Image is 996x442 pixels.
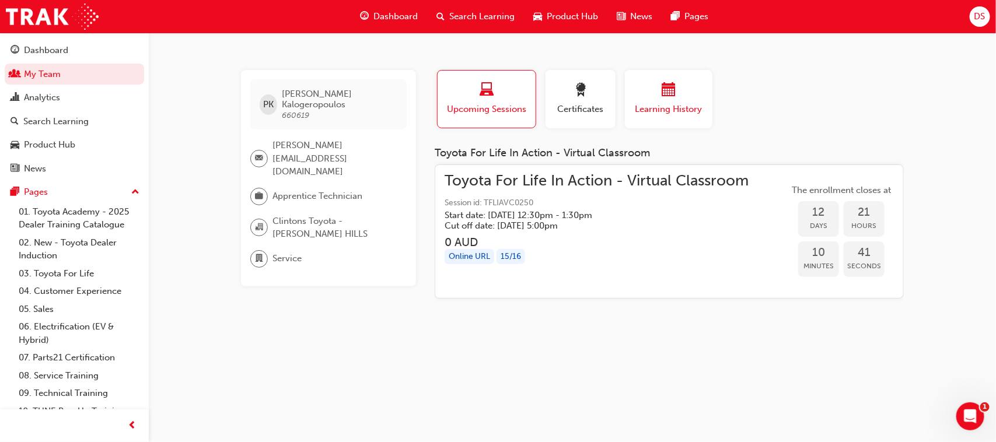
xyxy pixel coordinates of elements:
a: guage-iconDashboard [351,5,427,29]
span: car-icon [533,9,542,24]
span: 660619 [282,110,309,120]
a: search-iconSearch Learning [427,5,524,29]
a: 10. TUNE Rev-Up Training [14,402,144,420]
span: Toyota For Life In Action - Virtual Classroom [445,174,749,188]
span: [PERSON_NAME] Kalogeropoulos [282,89,397,110]
div: Pages [24,185,48,199]
span: pages-icon [671,9,680,24]
span: search-icon [436,9,445,24]
span: Product Hub [547,10,598,23]
span: 1 [980,402,990,412]
span: chart-icon [11,93,19,103]
button: Upcoming Sessions [437,70,536,128]
span: Minutes [798,259,839,273]
div: Dashboard [24,44,68,57]
span: 12 [798,206,839,219]
a: Dashboard [5,40,144,61]
a: News [5,158,144,180]
span: Seconds [844,259,885,273]
span: 10 [798,246,839,259]
span: Certificates [554,103,607,116]
span: Learning History [634,103,704,116]
span: guage-icon [11,45,19,56]
span: guage-icon [360,9,369,24]
button: Pages [5,181,144,203]
span: news-icon [617,9,625,24]
button: Certificates [546,70,616,128]
h5: Cut off date: [DATE] 5:00pm [445,220,730,231]
span: award-icon [574,83,588,99]
span: search-icon [11,117,19,127]
span: Hours [844,219,885,233]
button: DashboardMy TeamAnalyticsSearch LearningProduct HubNews [5,37,144,181]
span: people-icon [11,69,19,80]
span: department-icon [255,251,263,266]
a: My Team [5,64,144,85]
span: briefcase-icon [255,189,263,204]
a: 07. Parts21 Certification [14,349,144,367]
button: DS [970,6,990,27]
iframe: Intercom live chat [956,402,984,430]
a: 01. Toyota Academy - 2025 Dealer Training Catalogue [14,203,144,234]
span: Clintons Toyota - [PERSON_NAME] HILLS [272,215,397,241]
h5: Start date: [DATE] 12:30pm - 1:30pm [445,210,730,220]
div: Analytics [24,91,60,104]
button: Learning History [625,70,712,128]
a: 08. Service Training [14,367,144,385]
span: PK [263,98,274,111]
a: 02. New - Toyota Dealer Induction [14,234,144,265]
span: [PERSON_NAME][EMAIL_ADDRESS][DOMAIN_NAME] [272,139,397,178]
div: Search Learning [23,115,89,128]
span: organisation-icon [255,220,263,235]
a: 04. Customer Experience [14,282,144,300]
span: pages-icon [11,187,19,198]
a: Product Hub [5,134,144,156]
span: news-icon [11,164,19,174]
span: car-icon [11,140,19,150]
a: 06. Electrification (EV & Hybrid) [14,318,144,349]
div: Toyota For Life In Action - Virtual Classroom [435,147,904,160]
a: car-iconProduct Hub [524,5,607,29]
span: 41 [844,246,885,259]
a: Search Learning [5,111,144,132]
a: pages-iconPages [662,5,718,29]
div: News [24,162,46,176]
span: Service [272,252,302,265]
div: Product Hub [24,138,75,152]
a: 03. Toyota For Life [14,265,144,283]
span: Pages [684,10,708,23]
span: Upcoming Sessions [446,103,527,116]
span: DS [974,10,985,23]
a: 05. Sales [14,300,144,318]
span: email-icon [255,151,263,166]
span: The enrollment closes at [789,184,894,197]
a: 09. Technical Training [14,384,144,402]
span: laptop-icon [480,83,494,99]
span: 21 [844,206,885,219]
span: up-icon [131,185,139,200]
div: 15 / 16 [497,249,525,265]
span: Dashboard [373,10,418,23]
span: News [630,10,652,23]
span: Search Learning [449,10,515,23]
div: Online URL [445,249,494,265]
span: calendar-icon [662,83,676,99]
a: Analytics [5,87,144,108]
span: Session id: TFLIAVC0250 [445,197,749,210]
a: news-iconNews [607,5,662,29]
span: Days [798,219,839,233]
span: prev-icon [128,419,137,433]
span: Apprentice Technician [272,190,362,203]
a: Toyota For Life In Action - Virtual ClassroomSession id: TFLIAVC0250Start date: [DATE] 12:30pm - ... [445,174,894,289]
img: Trak [6,3,99,30]
h3: 0 AUD [445,236,749,249]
